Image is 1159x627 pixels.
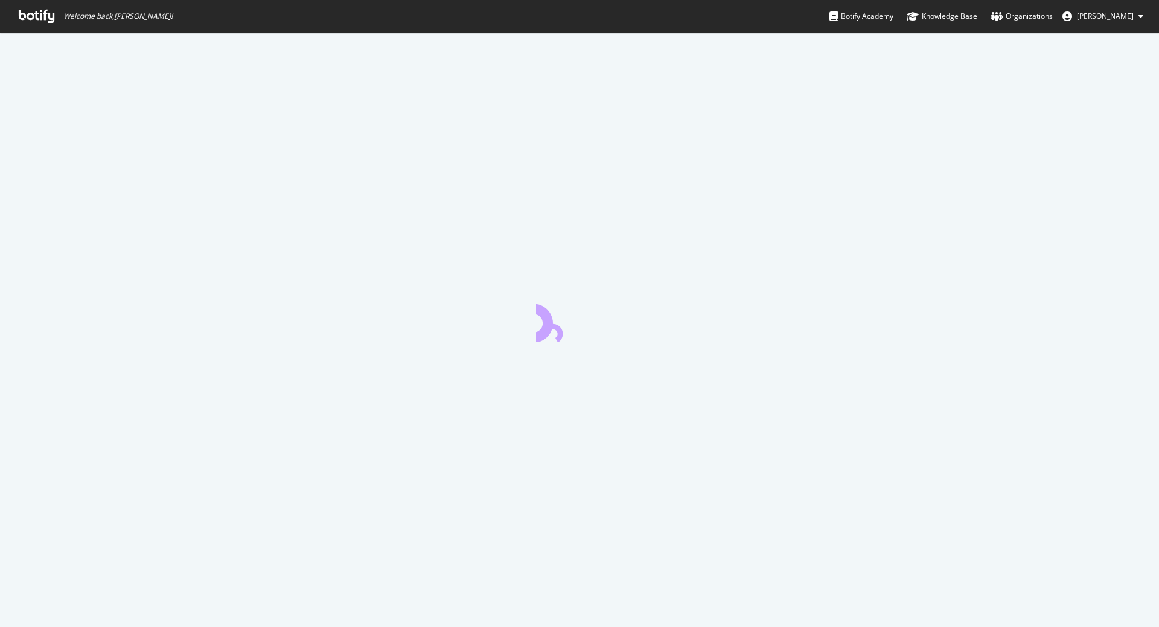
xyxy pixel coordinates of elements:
[991,10,1053,22] div: Organizations
[1077,11,1134,21] span: joanna duchesne
[829,10,893,22] div: Botify Academy
[536,299,623,342] div: animation
[63,11,173,21] span: Welcome back, [PERSON_NAME] !
[1053,7,1153,26] button: [PERSON_NAME]
[907,10,977,22] div: Knowledge Base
